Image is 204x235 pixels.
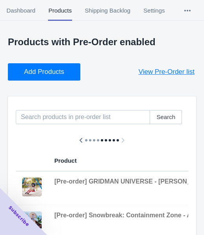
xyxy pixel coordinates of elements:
[139,68,195,76] span: View Pre-Order list
[8,37,196,48] p: Products with Pre-Order enabled
[171,0,204,21] button: More tabs
[156,114,175,120] span: Search
[85,0,131,21] span: Shipping Backlog
[7,204,31,228] span: Subscribe
[129,63,204,81] button: View Pre-Order list
[22,178,42,196] img: 103_353df016-4f19-4732-893b-00fa922d31cd.jpg
[24,68,64,76] span: Add Products
[74,133,88,147] button: Scroll table left one column
[48,0,72,21] span: Products
[8,63,80,81] button: Add Products
[6,0,35,21] span: Dashboard
[143,0,165,21] span: Settings
[54,157,77,164] span: Product
[16,110,150,124] input: Search products in pre-order list
[150,110,182,124] button: Search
